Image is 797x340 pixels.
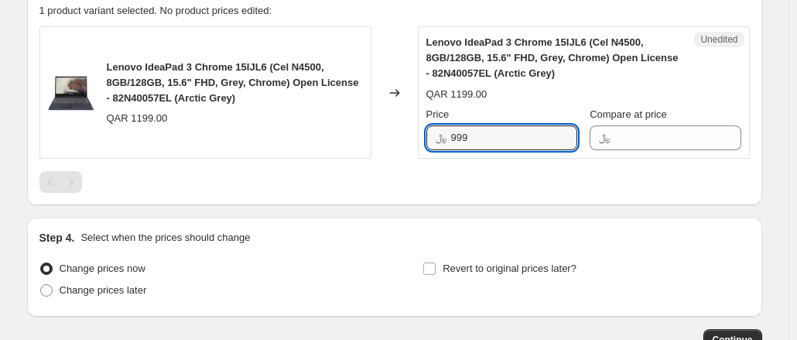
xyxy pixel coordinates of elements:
[107,61,359,104] span: Lenovo IdeaPad 3 Chrome 15IJL6 (Cel N4500, 8GB/128GB, 15.6" FHD, Grey, Chrome) Open License - 82N...
[426,87,487,102] div: QAR 1199.00
[599,132,610,143] span: ﷼
[426,108,450,120] span: Price
[80,230,250,246] p: Select when the prices should change
[39,5,272,16] span: 1 product variant selected. No product prices edited:
[39,230,75,246] h2: Step 4.
[436,132,446,143] span: ﷼
[39,171,82,193] nav: Pagination
[107,111,168,126] div: QAR 1199.00
[60,263,145,274] span: Change prices now
[48,70,94,116] img: lenovo-ideapad-3-chrome-15ijl6-intel-cel-n4500-82n40057el-in-qatar-1_80x.jpg
[60,284,147,296] span: Change prices later
[700,33,737,46] span: Unedited
[590,108,667,120] span: Compare at price
[426,36,679,79] span: Lenovo IdeaPad 3 Chrome 15IJL6 (Cel N4500, 8GB/128GB, 15.6" FHD, Grey, Chrome) Open License - 82N...
[443,263,576,274] span: Revert to original prices later?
